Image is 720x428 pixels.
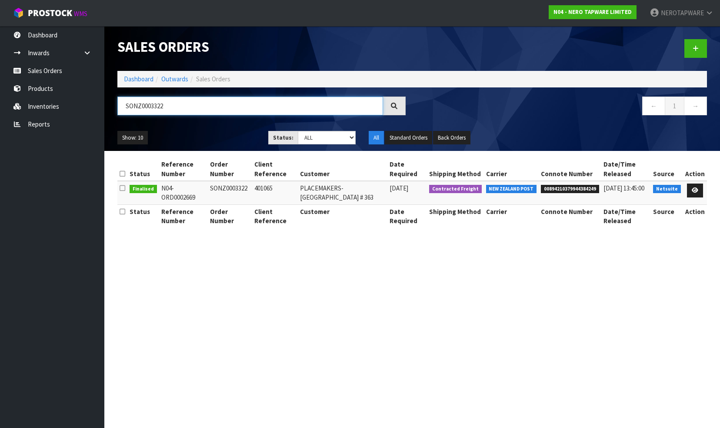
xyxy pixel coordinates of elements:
[298,181,387,204] td: PLACEMAKERS-[GEOGRAPHIC_DATA] # 363
[273,134,293,141] strong: Status:
[117,131,148,145] button: Show: 10
[651,157,683,181] th: Source
[124,75,153,83] a: Dashboard
[484,157,539,181] th: Carrier
[433,131,470,145] button: Back Orders
[252,157,298,181] th: Client Reference
[653,185,681,194] span: Netsuite
[385,131,432,145] button: Standard Orders
[298,204,387,227] th: Customer
[127,157,159,181] th: Status
[665,97,684,115] a: 1
[603,184,644,192] span: [DATE] 13:45:00
[159,181,208,204] td: N04-ORD0002669
[683,204,707,227] th: Action
[484,204,539,227] th: Carrier
[117,97,383,115] input: Search sales orders
[601,204,651,227] th: Date/Time Released
[369,131,384,145] button: All
[161,75,188,83] a: Outwards
[419,97,707,118] nav: Page navigation
[74,10,87,18] small: WMS
[541,185,599,194] span: 00894210379944384249
[486,185,537,194] span: NEW ZEALAND POST
[196,75,230,83] span: Sales Orders
[539,157,601,181] th: Connote Number
[601,157,651,181] th: Date/Time Released
[427,157,484,181] th: Shipping Method
[117,39,406,55] h1: Sales Orders
[208,204,252,227] th: Order Number
[208,157,252,181] th: Order Number
[28,7,72,19] span: ProStock
[553,8,632,16] strong: N04 - NERO TAPWARE LIMITED
[642,97,665,115] a: ←
[130,185,157,194] span: Finalised
[298,157,387,181] th: Customer
[651,204,683,227] th: Source
[387,157,427,181] th: Date Required
[387,204,427,227] th: Date Required
[427,204,484,227] th: Shipping Method
[159,157,208,181] th: Reference Number
[127,204,159,227] th: Status
[252,181,298,204] td: 401065
[208,181,252,204] td: SONZ0003322
[661,9,704,17] span: NEROTAPWARE
[159,204,208,227] th: Reference Number
[13,7,24,18] img: cube-alt.png
[390,184,408,192] span: [DATE]
[539,204,601,227] th: Connote Number
[252,204,298,227] th: Client Reference
[429,185,482,194] span: Contracted Freight
[683,157,707,181] th: Action
[684,97,707,115] a: →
